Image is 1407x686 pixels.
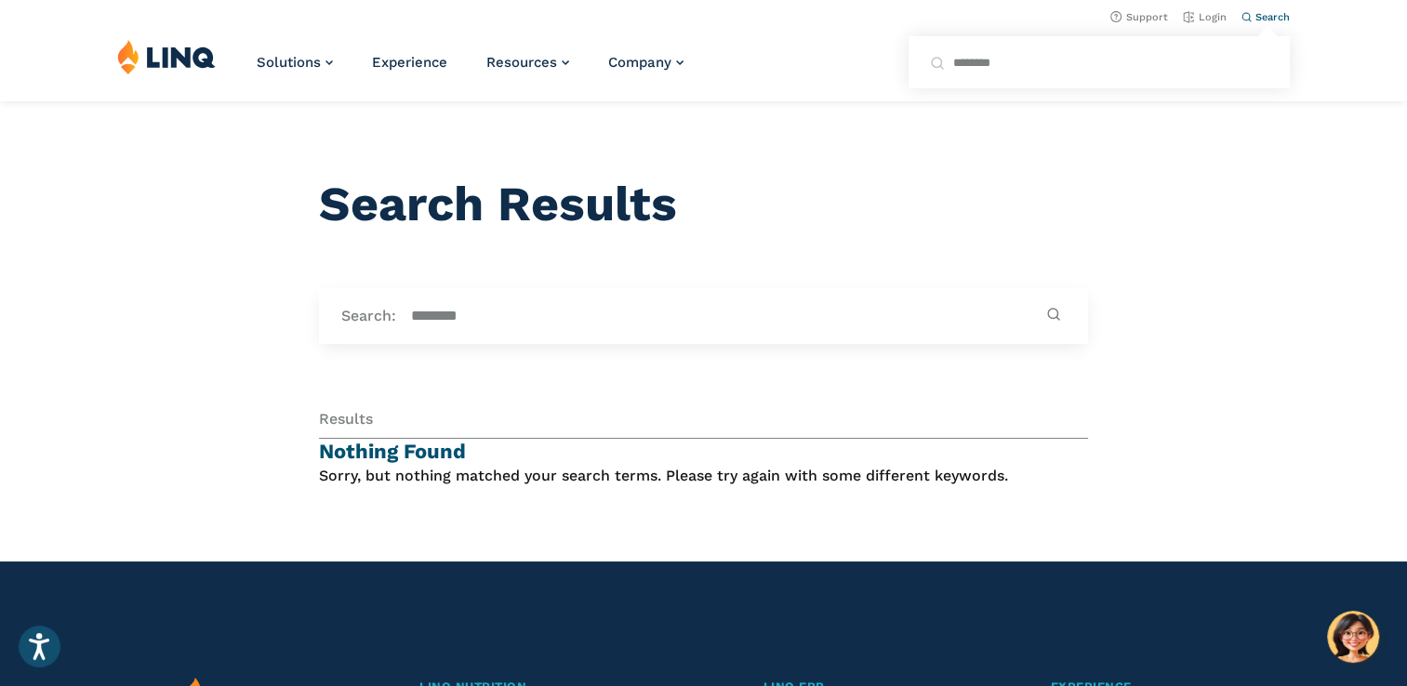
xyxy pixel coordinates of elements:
[319,409,1089,438] div: Results
[372,54,447,71] a: Experience
[1110,11,1168,23] a: Support
[1042,307,1066,324] button: Submit Search
[608,54,684,71] a: Company
[319,177,1089,232] h1: Search Results
[257,39,684,100] nav: Primary Navigation
[319,465,1089,487] p: Sorry, but nothing matched your search terms. Please try again with some different keywords.
[257,54,321,71] span: Solutions
[1255,11,1290,23] span: Search
[1327,611,1379,663] button: Hello, have a question? Let’s chat.
[257,54,333,71] a: Solutions
[1241,10,1290,24] button: Open Search Bar
[486,54,569,71] a: Resources
[608,54,671,71] span: Company
[486,54,557,71] span: Resources
[319,439,1089,465] h4: Nothing Found
[117,39,216,74] img: LINQ | K‑12 Software
[1183,11,1227,23] a: Login
[341,306,396,326] label: Search:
